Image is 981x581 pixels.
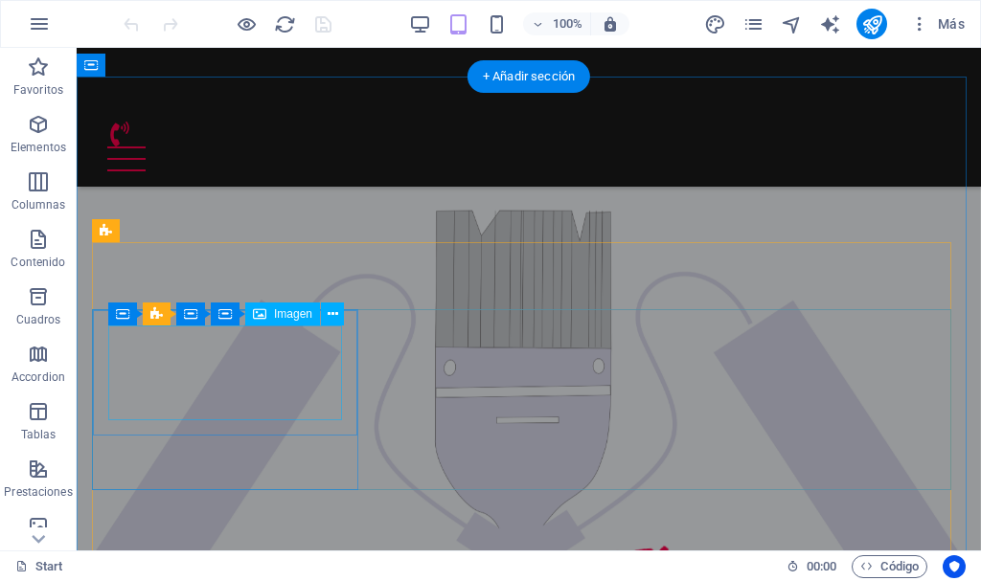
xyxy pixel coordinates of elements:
i: Navegador [781,13,803,35]
a: Haz clic para cancelar la selección y doble clic para abrir páginas [15,555,63,578]
button: Haz clic para salir del modo de previsualización y seguir editando [235,12,258,35]
i: Diseño (Ctrl+Alt+Y) [704,13,726,35]
i: Volver a cargar página [274,13,296,35]
p: Cuadros [16,312,61,327]
h6: Tiempo de la sesión [787,555,837,578]
p: Prestaciones [4,484,72,500]
i: Al redimensionar, ajustar el nivel de zoom automáticamente para ajustarse al dispositivo elegido. [602,15,619,33]
button: text_generator [818,12,841,35]
span: : [820,559,823,573]
button: pages [741,12,764,35]
button: Más [902,9,972,39]
div: + Añadir sección [468,60,590,93]
button: reload [273,12,296,35]
button: design [703,12,726,35]
span: Código [860,555,919,578]
button: publish [856,9,887,39]
p: Columnas [11,197,66,212]
span: 00 00 [807,555,836,578]
i: Páginas (Ctrl+Alt+S) [742,13,764,35]
button: Código [852,555,927,578]
h6: 100% [552,12,582,35]
p: Accordion [11,369,65,385]
button: Usercentrics [943,555,966,578]
i: AI Writer [819,13,841,35]
i: Publicar [861,13,883,35]
p: Tablas [21,427,57,442]
button: 100% [523,12,591,35]
button: navigator [780,12,803,35]
span: Más [910,14,965,34]
p: Favoritos [13,82,63,98]
p: Contenido [11,255,65,270]
p: Elementos [11,140,66,155]
span: Imagen [274,308,312,320]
